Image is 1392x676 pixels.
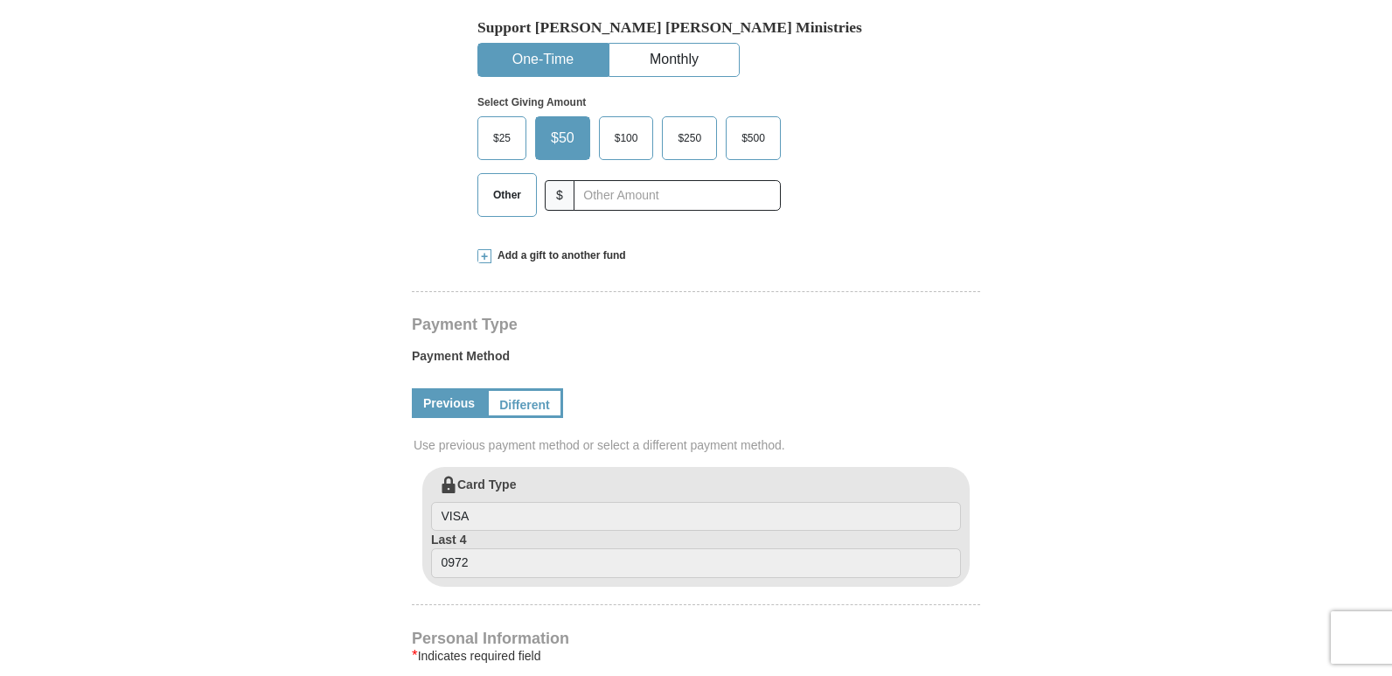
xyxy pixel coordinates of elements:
h4: Personal Information [412,631,980,645]
input: Last 4 [431,548,961,578]
span: $100 [606,125,647,151]
a: Different [486,388,563,418]
h5: Support [PERSON_NAME] [PERSON_NAME] Ministries [477,18,915,37]
input: Other Amount [574,180,781,211]
span: Add a gift to another fund [491,248,626,263]
span: $500 [733,125,774,151]
span: $ [545,180,574,211]
span: Use previous payment method or select a different payment method. [414,436,982,454]
button: Monthly [609,44,739,76]
span: Other [484,182,530,208]
div: Indicates required field [412,645,980,666]
label: Last 4 [431,531,961,578]
h4: Payment Type [412,317,980,331]
span: $50 [542,125,583,151]
strong: Select Giving Amount [477,96,586,108]
label: Payment Method [412,347,980,373]
a: Previous [412,388,486,418]
button: One-Time [478,44,608,76]
input: Card Type [431,502,961,532]
label: Card Type [431,476,961,532]
span: $25 [484,125,519,151]
span: $250 [669,125,710,151]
